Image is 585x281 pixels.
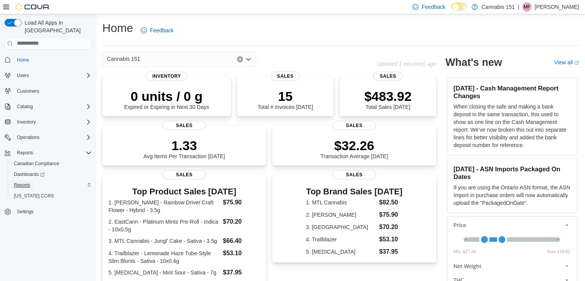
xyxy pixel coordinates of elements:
a: Settings [14,207,37,216]
span: Feedback [422,3,445,11]
div: Expired or Expiring in Next 30 Days [124,89,209,110]
button: Clear input [237,56,243,62]
div: Avg Items Per Transaction [DATE] [143,138,225,159]
dt: 1. [PERSON_NAME] - Rainbow Driver Craft Flower - Hybrid - 3.5g [108,199,220,214]
button: Operations [2,132,95,143]
dt: 1. MTL Cannabis [306,199,376,206]
span: Dashboards [14,171,45,177]
span: Settings [14,207,92,216]
button: Inventory [14,117,39,127]
h1: Home [102,20,133,36]
a: Dashboards [11,170,48,179]
span: [US_STATE] CCRS [14,193,54,199]
span: Reports [11,181,92,190]
dt: 4. Trailblazer [306,236,376,243]
span: MF [523,2,530,12]
button: Inventory [2,117,95,127]
span: Operations [17,134,40,140]
a: Canadian Compliance [11,159,62,168]
span: Washington CCRS [11,191,92,201]
a: Dashboards [8,169,95,180]
h3: [DATE] - ASN Imports Packaged On Dates [453,165,571,181]
button: Reports [2,147,95,158]
p: If you are using the Ontario ASN format, the ASN Import in purchase orders will now automatically... [453,184,571,207]
span: Load All Apps in [GEOGRAPHIC_DATA] [22,19,92,34]
dt: 4. Trailblazer - Lemonade Haze Tube-Style Slim Blunts - Sativa - 10x0.4g [108,249,220,265]
p: When closing the safe and making a bank deposit in the same transaction, this used to show as one... [453,103,571,149]
dt: 2. EastCann - Platinum Mints Pre-Roll - Indica - 10x0.5g [108,218,220,233]
span: Sales [333,170,376,179]
button: Operations [14,133,43,142]
dt: 5. [MEDICAL_DATA] [306,248,376,256]
span: Sales [163,121,206,130]
button: Catalog [2,101,95,112]
a: Home [14,55,32,65]
img: Cova [15,3,50,11]
a: Reports [11,181,33,190]
div: Michael Fronte [522,2,532,12]
button: Open list of options [245,56,252,62]
div: Transaction Average [DATE] [320,138,388,159]
span: Operations [14,133,92,142]
span: Reports [14,148,92,157]
button: Canadian Compliance [8,158,95,169]
button: [US_STATE] CCRS [8,191,95,201]
a: View allExternal link [554,59,579,65]
span: Sales [271,72,300,81]
div: Total Sales [DATE] [364,89,412,110]
button: Reports [14,148,36,157]
p: [PERSON_NAME] [535,2,579,12]
dd: $70.20 [379,222,403,232]
span: Sales [333,121,376,130]
dt: 2. [PERSON_NAME] [306,211,376,219]
span: Cannabis 151 [107,54,140,64]
h2: What's new [445,56,502,69]
dt: 5. [MEDICAL_DATA] - Mint Sour - Sativa - 7g [108,269,220,276]
span: Feedback [150,27,173,34]
span: Catalog [14,102,92,111]
span: Home [14,55,92,65]
button: Catalog [14,102,36,111]
button: Users [14,71,32,80]
dd: $75.90 [379,210,403,219]
h3: Top Product Sales [DATE] [108,187,260,196]
span: Reports [14,182,30,188]
p: | [518,2,519,12]
button: Reports [8,180,95,191]
button: Settings [2,206,95,217]
dd: $53.10 [379,235,403,244]
span: Users [14,71,92,80]
a: [US_STATE] CCRS [11,191,57,201]
dd: $82.50 [379,198,403,207]
p: Cannabis 151 [482,2,515,12]
span: Catalog [17,104,33,110]
p: 0 units / 0 g [124,89,209,104]
span: Customers [14,86,92,96]
dt: 3. MTL Cannabis - Jungl' Cake - Sativa - 3.5g [108,237,220,245]
span: Sales [373,72,402,81]
dd: $70.20 [223,217,260,226]
span: Users [17,72,29,79]
button: Customers [2,85,95,97]
p: $32.26 [320,138,388,153]
dd: $75.90 [223,198,260,207]
p: Updated 1 minute(s) ago [377,61,436,67]
svg: External link [574,60,579,65]
dd: $66.40 [223,236,260,246]
span: Reports [17,150,33,156]
a: Customers [14,87,42,96]
span: Canadian Compliance [11,159,92,168]
dt: 3. [GEOGRAPHIC_DATA] [306,223,376,231]
dd: $37.95 [379,247,403,256]
a: Feedback [138,23,177,38]
h3: [DATE] - Cash Management Report Changes [453,84,571,100]
p: $483.92 [364,89,412,104]
h3: Top Brand Sales [DATE] [306,187,403,196]
span: Settings [17,209,33,215]
span: Canadian Compliance [14,161,59,167]
span: Sales [163,170,206,179]
p: 15 [257,89,313,104]
dd: $37.95 [223,268,260,277]
span: Inventory [14,117,92,127]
